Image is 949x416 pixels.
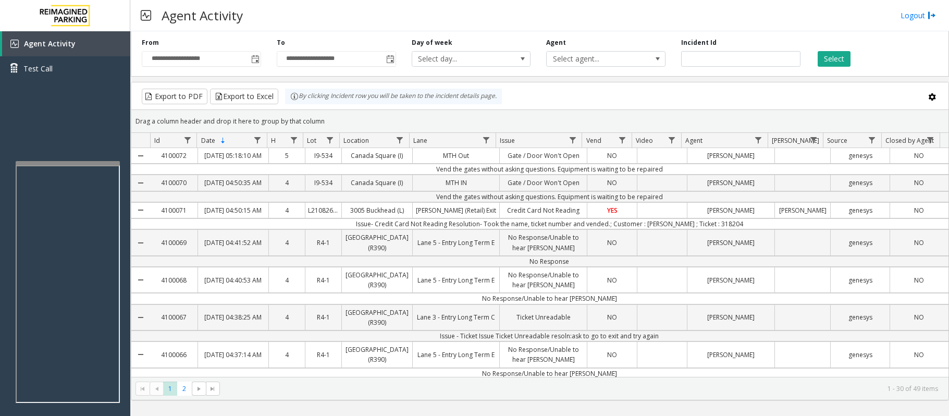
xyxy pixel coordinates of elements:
a: [DATE] 04:50:15 AM [198,203,268,218]
img: infoIcon.svg [290,92,299,101]
a: NO [890,175,948,190]
a: NO [587,175,637,190]
a: Collapse Details [131,226,150,259]
span: NO [914,313,924,322]
a: [DATE] 05:18:10 AM [198,148,268,163]
a: L21082601 [305,203,341,218]
a: [GEOGRAPHIC_DATA] (R390) [342,342,412,367]
span: Select day... [412,52,507,66]
a: [DATE] 04:50:35 AM [198,175,268,190]
span: Test Call [23,63,53,74]
a: Collapse Details [131,171,150,194]
a: [PERSON_NAME] [687,148,774,163]
a: [DATE] 04:41:52 AM [198,235,268,250]
a: 4 [269,235,305,250]
a: 4 [269,347,305,362]
span: NO [914,276,924,285]
a: Ticket Unreadable [500,310,587,325]
span: NO [607,276,617,285]
a: 4 [269,203,305,218]
a: Canada Square (I) [342,148,412,163]
a: NO [587,148,637,163]
span: Agent [685,136,702,145]
a: Closed by Agent Filter Menu [923,133,938,147]
a: Gate / Door Won't Open [500,175,587,190]
a: NO [890,148,948,163]
a: 4 [269,273,305,288]
a: R4-1 [305,273,341,288]
span: NO [914,350,924,359]
label: To [277,38,285,47]
button: Export to Excel [210,89,278,104]
span: Sortable [219,137,227,145]
a: genesys [831,148,889,163]
a: Gate / Door Won't Open [500,148,587,163]
span: Video [636,136,653,145]
td: Issue- Credit Card Not Reading Resolution- Took the name, ticket number and vended.; Customer : [... [150,218,948,229]
a: No Response/Unable to hear [PERSON_NAME] [500,230,587,255]
a: Collapse Details [131,263,150,297]
a: MTH IN [413,175,500,190]
a: 4100067 [150,310,198,325]
span: NO [607,313,617,322]
a: Credit Card Not Reading [500,203,587,218]
a: [PERSON_NAME] [687,175,774,190]
a: [PERSON_NAME] [687,203,774,218]
a: genesys [831,175,889,190]
span: YES [607,206,618,215]
span: Go to the next page [192,382,206,396]
span: NO [607,151,617,160]
span: Issue [500,136,515,145]
a: Collapse Details [131,338,150,371]
a: 4100066 [150,347,198,362]
span: Agent Activity [24,39,76,48]
a: NO [890,203,948,218]
span: H [271,136,276,145]
a: 4100069 [150,235,198,250]
div: By clicking Incident row you will be taken to the incident details page. [285,89,502,104]
a: [DATE] 04:38:25 AM [198,310,268,325]
a: Collapse Details [131,144,150,167]
a: 4100070 [150,175,198,190]
a: [GEOGRAPHIC_DATA] (R390) [342,305,412,330]
a: No Response/Unable to hear [PERSON_NAME] [500,342,587,367]
span: Page 1 [163,382,177,396]
div: Drag a column header and drop it here to group by that column [131,112,948,130]
a: 3005 Buckhead (L) [342,203,412,218]
a: Collapse Details [131,199,150,222]
button: Export to PDF [142,89,207,104]
span: Location [343,136,369,145]
span: Toggle popup [384,52,396,66]
span: Closed by Agent [885,136,934,145]
a: [PERSON_NAME] (Retail) Exit [413,203,500,218]
label: Agent [546,38,566,47]
a: NO [890,235,948,250]
span: NO [914,151,924,160]
div: Data table [131,133,948,377]
a: NO [890,273,948,288]
a: Id Filter Menu [180,133,194,147]
span: NO [914,178,924,187]
a: No Response/Unable to hear [PERSON_NAME] [500,267,587,292]
a: [GEOGRAPHIC_DATA] (R390) [342,267,412,292]
a: Lane 5 - Entry Long Term E [413,347,500,362]
a: Lot Filter Menu [323,133,337,147]
a: genesys [831,273,889,288]
label: Day of week [412,38,452,47]
a: I9-534 [305,148,341,163]
td: No Response/Unable to hear [PERSON_NAME] [150,293,948,304]
a: genesys [831,310,889,325]
a: Canada Square (I) [342,175,412,190]
a: NO [587,310,637,325]
img: pageIcon [141,3,151,28]
td: No Response/Unable to hear [PERSON_NAME] [150,368,948,379]
a: 4100072 [150,148,198,163]
td: No Response [150,256,948,267]
a: Logout [901,10,936,21]
span: NO [914,206,924,215]
a: 5 [269,148,305,163]
span: NO [607,178,617,187]
a: Lane 5 - Entry Long Term E [413,273,500,288]
td: Vend the gates without asking questions. Equipment is waiting to be repaired [150,191,948,202]
img: logout [928,10,936,21]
